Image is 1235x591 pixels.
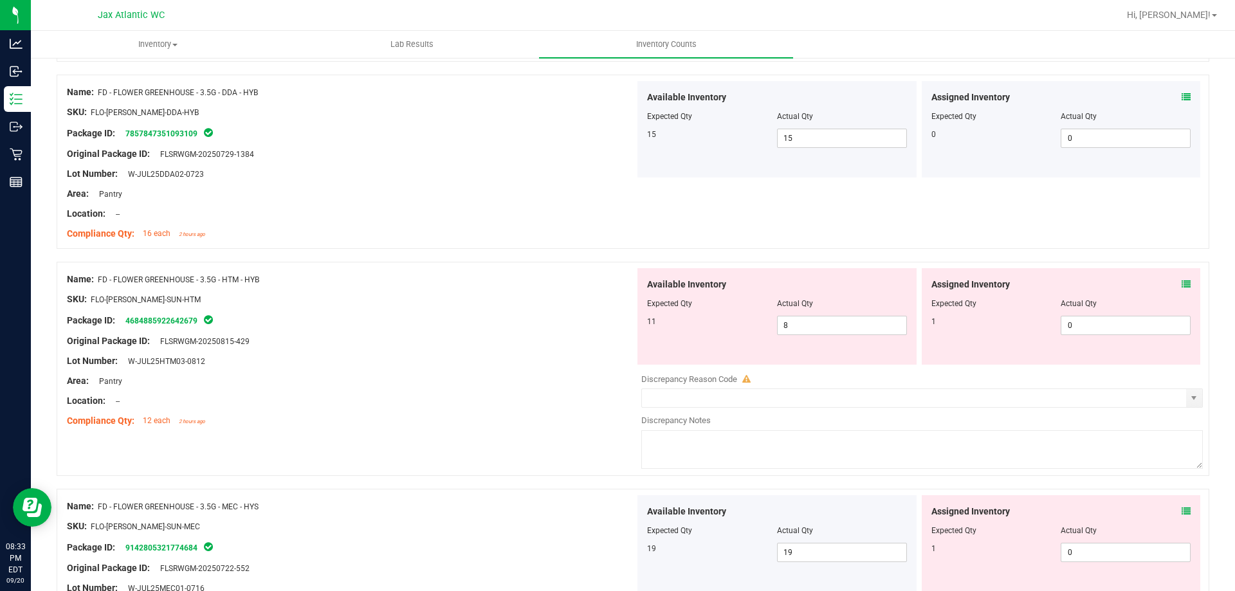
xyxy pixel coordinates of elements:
div: Actual Qty [1061,111,1191,122]
span: Package ID: [67,128,115,138]
span: Name: [67,87,94,97]
span: Area: [67,376,89,386]
inline-svg: Analytics [10,37,23,50]
span: Expected Qty [647,526,692,535]
span: Compliance Qty: [67,415,134,426]
a: Lab Results [285,31,539,58]
span: Assigned Inventory [931,278,1010,291]
span: FD - FLOWER GREENHOUSE - 3.5G - DDA - HYB [98,88,258,97]
div: Discrepancy Notes [641,414,1203,427]
span: Original Package ID: [67,149,150,159]
inline-svg: Retail [10,148,23,161]
span: Jax Atlantic WC [98,10,165,21]
span: Compliance Qty: [67,228,134,239]
span: FD - FLOWER GREENHOUSE - 3.5G - HTM - HYB [98,275,259,284]
div: 1 [931,543,1061,554]
a: Inventory Counts [539,31,793,58]
div: 0 [931,129,1061,140]
span: 2 hours ago [179,232,205,237]
span: Actual Qty [777,526,813,535]
span: FLO-[PERSON_NAME]-SUN-HTM [91,295,201,304]
div: Expected Qty [931,111,1061,122]
inline-svg: Reports [10,176,23,188]
span: In Sync [203,126,214,139]
span: Inventory Counts [619,39,714,50]
span: Actual Qty [777,299,813,308]
span: Expected Qty [647,299,692,308]
input: 8 [778,316,906,334]
p: 09/20 [6,576,25,585]
span: Name: [67,274,94,284]
span: select [1186,389,1202,407]
span: FLO-[PERSON_NAME]-DDA-HYB [91,108,199,117]
span: -- [109,210,120,219]
p: 08:33 PM EDT [6,541,25,576]
span: Lab Results [373,39,451,50]
span: W-JUL25HTM03-0812 [122,357,205,366]
span: FLSRWGM-20250729-1384 [154,150,254,159]
span: 12 each [143,416,170,425]
input: 0 [1061,316,1190,334]
span: Available Inventory [647,278,726,291]
input: 0 [1061,129,1190,147]
span: 15 [647,130,656,139]
input: 0 [1061,543,1190,561]
inline-svg: Inventory [10,93,23,105]
span: -- [109,397,120,406]
span: FD - FLOWER GREENHOUSE - 3.5G - MEC - HYS [98,502,259,511]
div: Actual Qty [1061,525,1191,536]
span: Area: [67,188,89,199]
span: Available Inventory [647,91,726,104]
span: Lot Number: [67,356,118,366]
a: Inventory [31,31,285,58]
span: In Sync [203,540,214,553]
span: 19 [647,544,656,553]
span: 2 hours ago [179,419,205,424]
span: Actual Qty [777,112,813,121]
span: Lot Number: [67,168,118,179]
span: Discrepancy Reason Code [641,374,737,384]
span: FLSRWGM-20250815-429 [154,337,250,346]
span: Pantry [93,377,122,386]
span: Location: [67,208,105,219]
span: Pantry [93,190,122,199]
span: Package ID: [67,542,115,552]
inline-svg: Outbound [10,120,23,133]
span: Name: [67,501,94,511]
span: 16 each [143,229,170,238]
span: Original Package ID: [67,336,150,346]
input: 19 [778,543,906,561]
div: Expected Qty [931,525,1061,536]
iframe: Resource center [13,488,51,527]
a: 9142805321774684 [125,543,197,552]
span: Package ID: [67,315,115,325]
span: Hi, [PERSON_NAME]! [1127,10,1211,20]
span: Original Package ID: [67,563,150,573]
div: Actual Qty [1061,298,1191,309]
span: Location: [67,396,105,406]
span: FLSRWGM-20250722-552 [154,564,250,573]
input: 15 [778,129,906,147]
span: W-JUL25DDA02-0723 [122,170,204,179]
a: 4684885922642679 [125,316,197,325]
div: 1 [931,316,1061,327]
span: SKU: [67,107,87,117]
span: Assigned Inventory [931,505,1010,518]
span: SKU: [67,294,87,304]
span: Available Inventory [647,505,726,518]
span: SKU: [67,521,87,531]
span: FLO-[PERSON_NAME]-SUN-MEC [91,522,200,531]
a: 7857847351093109 [125,129,197,138]
div: Expected Qty [931,298,1061,309]
inline-svg: Inbound [10,65,23,78]
span: Inventory [32,39,284,50]
span: Assigned Inventory [931,91,1010,104]
span: In Sync [203,313,214,326]
span: Expected Qty [647,112,692,121]
span: 11 [647,317,656,326]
